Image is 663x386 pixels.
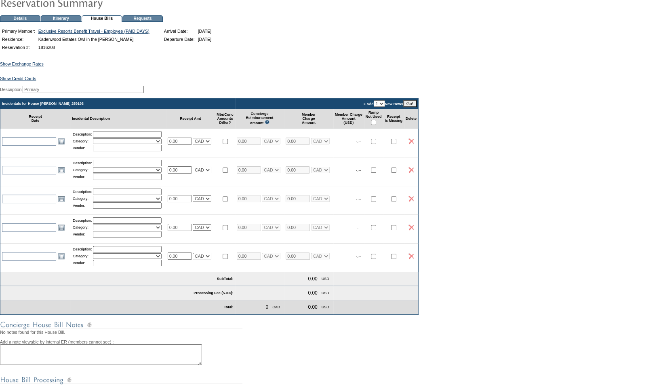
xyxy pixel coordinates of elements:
[73,174,92,180] td: Vendor:
[320,288,331,297] td: USD
[1,44,36,51] td: Reservation #:
[73,225,92,230] td: Category:
[41,15,81,22] td: Itinerary
[37,44,151,51] td: 1816208
[271,303,282,312] td: CAD
[57,223,66,232] a: Open the calendar popup.
[265,120,269,124] img: questionMark_lightBlue.gif
[73,253,92,259] td: Category:
[356,139,362,144] span: -.--
[73,231,92,238] td: Vendor:
[57,252,66,261] a: Open the calendar popup.
[364,109,383,128] td: Ramp Not Used
[73,138,92,144] td: Category:
[0,286,235,300] td: Processing Fee (5.0%):
[73,217,92,224] td: Description:
[235,109,284,128] td: Concierge Reimbursement Amount
[356,254,362,259] span: -.--
[215,109,235,128] td: Mbr/Conc Amounts Differ?
[73,131,92,138] td: Description:
[356,196,362,201] span: -.--
[356,225,362,230] span: -.--
[70,300,235,314] td: Total:
[306,274,319,283] td: 0.00
[408,253,414,259] img: icon_delete2.gif
[284,109,333,128] td: Member Charge Amount
[356,168,362,172] span: -.--
[1,36,36,43] td: Residence:
[163,28,196,35] td: Arrival Date:
[264,303,270,312] td: 0
[37,36,151,43] td: Kadenwood Estates Owl in the [PERSON_NAME]
[73,202,92,209] td: Vendor:
[73,246,92,252] td: Description:
[320,274,331,283] td: USD
[306,288,319,297] td: 0.00
[306,303,319,312] td: 0.00
[73,189,92,195] td: Description:
[73,145,92,151] td: Vendor:
[73,196,92,201] td: Category:
[73,167,92,173] td: Category:
[57,165,66,174] a: Open the calendar popup.
[122,15,163,22] td: Requests
[1,28,36,35] td: Primary Member:
[82,15,122,22] td: House Bills
[70,109,166,128] td: Incidental Description
[408,167,414,173] img: icon_delete2.gif
[333,109,364,128] td: Member Charge Amount (USD)
[197,36,213,43] td: [DATE]
[73,160,92,166] td: Description:
[408,138,414,144] img: icon_delete2.gif
[57,137,66,146] a: Open the calendar popup.
[0,109,70,128] td: Receipt Date
[57,194,66,203] a: Open the calendar popup.
[320,303,331,312] td: USD
[404,109,418,128] td: Delete
[166,109,215,128] td: Receipt Amt
[383,109,404,128] td: Receipt Is Missing
[408,196,414,201] img: icon_delete2.gif
[235,98,418,109] td: » Add New Rows
[403,100,417,107] input: Go!
[0,272,235,286] td: SubTotal:
[0,98,235,109] td: Incidentals for House [PERSON_NAME] 259193
[408,225,414,230] img: icon_delete2.gif
[38,29,149,34] a: Exclusive Resorts Benefit Travel - Employee (PAID DAYS)
[197,28,213,35] td: [DATE]
[73,260,92,266] td: Vendor:
[163,36,196,43] td: Departure Date:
